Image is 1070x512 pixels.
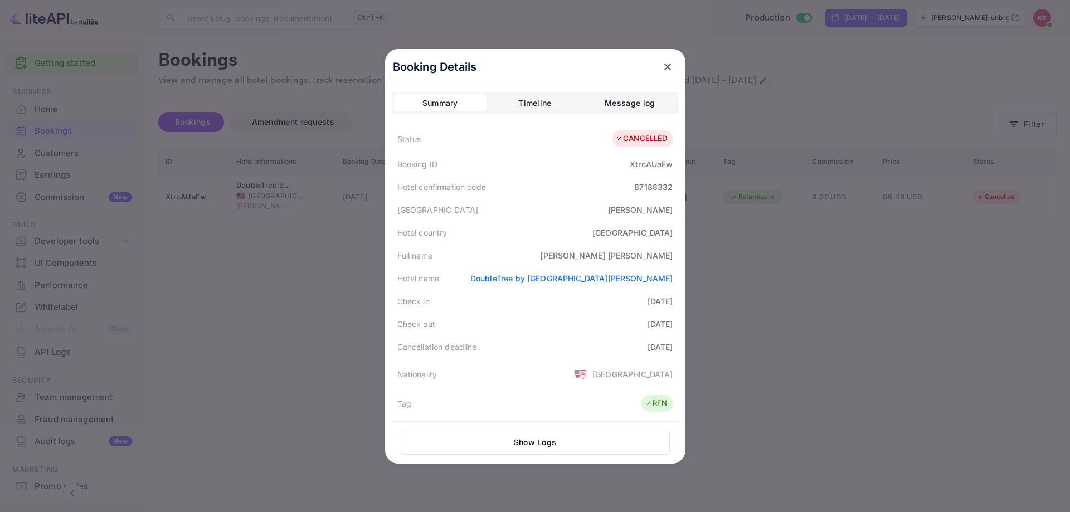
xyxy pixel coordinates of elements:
[489,94,581,112] button: Timeline
[397,368,437,380] div: Nationality
[518,96,551,110] div: Timeline
[592,227,673,238] div: [GEOGRAPHIC_DATA]
[470,274,673,283] a: DoubleTree by [GEOGRAPHIC_DATA][PERSON_NAME]
[608,204,673,216] div: [PERSON_NAME]
[644,398,667,409] div: RFN
[397,158,438,170] div: Booking ID
[397,133,421,145] div: Status
[605,96,655,110] div: Message log
[401,431,670,455] button: Show Logs
[583,94,676,112] button: Message log
[615,133,667,144] div: CANCELLED
[397,181,486,193] div: Hotel confirmation code
[397,341,477,353] div: Cancellation deadline
[658,57,678,77] button: close
[648,318,673,330] div: [DATE]
[397,295,430,307] div: Check in
[422,96,458,110] div: Summary
[634,181,673,193] div: 87188332
[648,295,673,307] div: [DATE]
[592,368,673,380] div: [GEOGRAPHIC_DATA]
[630,158,673,170] div: XtrcAUaFw
[574,364,587,384] span: United States
[397,272,440,284] div: Hotel name
[397,204,479,216] div: [GEOGRAPHIC_DATA]
[397,398,411,409] div: Tag
[394,94,487,112] button: Summary
[397,227,448,238] div: Hotel country
[397,318,435,330] div: Check out
[393,58,477,75] p: Booking Details
[540,250,673,261] div: [PERSON_NAME] [PERSON_NAME]
[397,250,432,261] div: Full name
[648,341,673,353] div: [DATE]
